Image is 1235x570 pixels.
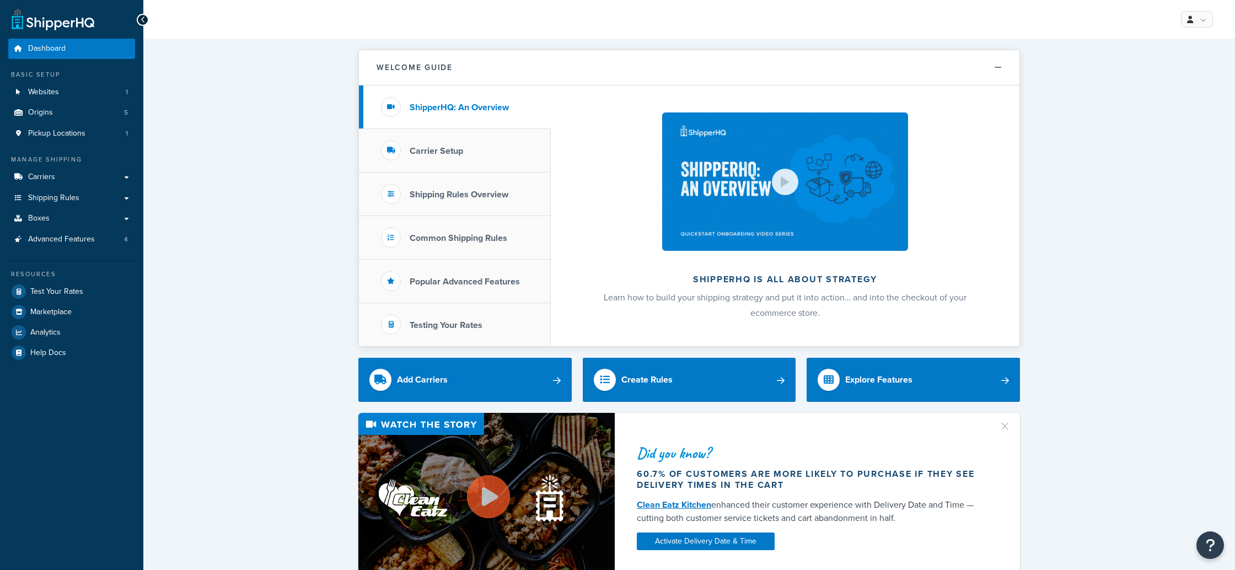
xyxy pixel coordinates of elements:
[8,270,135,279] div: Resources
[30,328,61,337] span: Analytics
[8,82,135,103] a: Websites1
[8,167,135,187] a: Carriers
[8,208,135,229] a: Boxes
[410,103,509,112] h3: ShipperHQ: An Overview
[637,498,711,511] a: Clean Eatz Kitchen
[126,129,128,138] span: 1
[8,188,135,208] a: Shipping Rules
[28,88,59,97] span: Websites
[358,358,572,402] a: Add Carriers
[8,70,135,79] div: Basic Setup
[28,108,53,117] span: Origins
[28,235,95,244] span: Advanced Features
[662,112,908,251] img: ShipperHQ is all about strategy
[30,287,83,297] span: Test Your Rates
[124,235,128,244] span: 4
[410,146,463,156] h3: Carrier Setup
[30,308,72,317] span: Marketplace
[845,372,912,388] div: Explore Features
[8,282,135,302] a: Test Your Rates
[637,498,985,525] div: enhanced their customer experience with Delivery Date and Time — cutting both customer service ti...
[583,358,796,402] a: Create Rules
[8,322,135,342] a: Analytics
[124,108,128,117] span: 5
[28,214,50,223] span: Boxes
[397,372,448,388] div: Add Carriers
[28,129,85,138] span: Pickup Locations
[8,155,135,164] div: Manage Shipping
[8,123,135,144] li: Pickup Locations
[126,88,128,97] span: 1
[28,173,55,182] span: Carriers
[8,229,135,250] a: Advanced Features4
[637,469,985,491] div: 60.7% of customers are more likely to purchase if they see delivery times in the cart
[1196,531,1224,559] button: Open Resource Center
[377,63,453,72] h2: Welcome Guide
[8,103,135,123] a: Origins5
[28,44,66,53] span: Dashboard
[8,229,135,250] li: Advanced Features
[410,233,507,243] h3: Common Shipping Rules
[580,275,990,284] h2: ShipperHQ is all about strategy
[8,302,135,322] a: Marketplace
[410,277,520,287] h3: Popular Advanced Features
[28,193,79,203] span: Shipping Rules
[359,50,1019,85] button: Welcome Guide
[410,190,508,200] h3: Shipping Rules Overview
[410,320,482,330] h3: Testing Your Rates
[637,533,775,550] a: Activate Delivery Date & Time
[30,348,66,358] span: Help Docs
[807,358,1020,402] a: Explore Features
[8,343,135,363] a: Help Docs
[8,82,135,103] li: Websites
[8,103,135,123] li: Origins
[8,123,135,144] a: Pickup Locations1
[604,291,966,319] span: Learn how to build your shipping strategy and put it into action… and into the checkout of your e...
[637,445,985,461] div: Did you know?
[621,372,673,388] div: Create Rules
[8,39,135,59] a: Dashboard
